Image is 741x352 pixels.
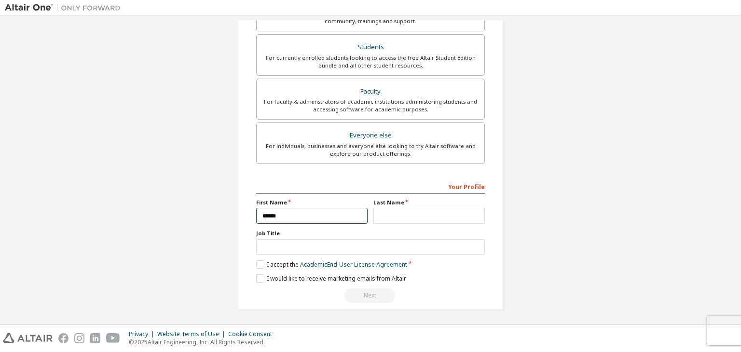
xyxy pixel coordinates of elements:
[262,129,479,142] div: Everyone else
[262,41,479,54] div: Students
[262,54,479,69] div: For currently enrolled students looking to access the free Altair Student Edition bundle and all ...
[256,288,485,303] div: Read and acccept EULA to continue
[90,333,100,343] img: linkedin.svg
[5,3,125,13] img: Altair One
[228,330,278,338] div: Cookie Consent
[262,142,479,158] div: For individuals, businesses and everyone else looking to try Altair software and explore our prod...
[3,333,53,343] img: altair_logo.svg
[129,330,157,338] div: Privacy
[256,178,485,194] div: Your Profile
[157,330,228,338] div: Website Terms of Use
[262,98,479,113] div: For faculty & administrators of academic institutions administering students and accessing softwa...
[256,274,406,283] label: I would like to receive marketing emails from Altair
[300,260,407,269] a: Academic End-User License Agreement
[262,85,479,98] div: Faculty
[256,199,368,206] label: First Name
[256,260,407,269] label: I accept the
[373,199,485,206] label: Last Name
[58,333,69,343] img: facebook.svg
[74,333,84,343] img: instagram.svg
[106,333,120,343] img: youtube.svg
[129,338,278,346] p: © 2025 Altair Engineering, Inc. All Rights Reserved.
[256,230,485,237] label: Job Title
